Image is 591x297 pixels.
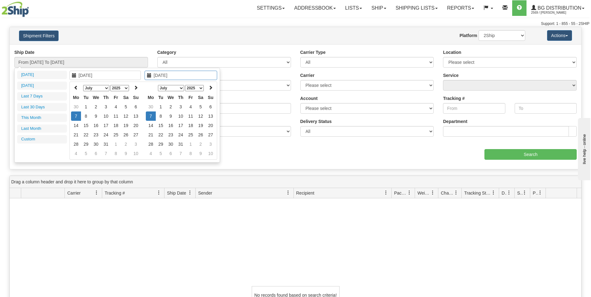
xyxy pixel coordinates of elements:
[289,0,341,16] a: Addressbook
[536,5,581,11] span: BG Distribution
[81,93,91,102] th: Tu
[196,130,206,139] td: 26
[121,139,131,149] td: 2
[156,139,166,149] td: 29
[296,190,314,196] span: Recipient
[2,2,29,17] img: logo2569.jpg
[196,149,206,158] td: 9
[198,190,212,196] span: Sender
[196,93,206,102] th: Sa
[166,130,176,139] td: 23
[17,103,67,111] li: Last 30 Days
[146,121,156,130] td: 14
[101,130,111,139] td: 24
[101,139,111,149] td: 31
[166,111,176,121] td: 9
[517,190,522,196] span: Shipment Issues
[121,111,131,121] td: 12
[111,111,121,121] td: 11
[156,111,166,121] td: 8
[515,103,577,114] input: To
[300,72,315,78] label: Carrier
[131,130,141,139] td: 27
[71,111,81,121] td: 7
[101,149,111,158] td: 7
[451,187,461,198] a: Charge filter column settings
[186,139,196,149] td: 1
[535,187,546,198] a: Pickup Status filter column settings
[121,93,131,102] th: Sa
[111,139,121,149] td: 1
[81,111,91,121] td: 8
[131,149,141,158] td: 10
[91,121,101,130] td: 16
[17,92,67,101] li: Last 7 Days
[527,0,589,16] a: BG Distribution 2569 / [PERSON_NAME]
[101,102,111,111] td: 3
[71,139,81,149] td: 28
[443,72,459,78] label: Service
[19,31,59,41] button: Shipment Filters
[156,93,166,102] th: Tu
[111,130,121,139] td: 25
[154,187,164,198] a: Tracking # filter column settings
[166,121,176,130] td: 16
[101,121,111,130] td: 17
[206,139,216,149] td: 3
[186,149,196,158] td: 8
[111,102,121,111] td: 4
[131,111,141,121] td: 13
[531,10,578,16] span: 2569 / [PERSON_NAME]
[111,149,121,158] td: 8
[367,0,391,16] a: Ship
[146,111,156,121] td: 7
[156,130,166,139] td: 22
[206,130,216,139] td: 27
[156,121,166,130] td: 15
[131,93,141,102] th: Su
[121,130,131,139] td: 26
[131,121,141,130] td: 20
[206,93,216,102] th: Su
[157,49,176,55] label: Category
[146,102,156,111] td: 30
[533,190,538,196] span: Pickup Status
[577,117,590,180] iframe: chat widget
[196,121,206,130] td: 19
[166,93,176,102] th: We
[519,187,530,198] a: Shipment Issues filter column settings
[166,149,176,158] td: 6
[81,139,91,149] td: 29
[166,139,176,149] td: 30
[252,0,289,16] a: Settings
[131,102,141,111] td: 6
[176,93,186,102] th: Th
[10,176,581,188] div: grid grouping header
[176,111,186,121] td: 10
[146,139,156,149] td: 28
[176,149,186,158] td: 7
[91,149,101,158] td: 6
[156,102,166,111] td: 1
[196,139,206,149] td: 2
[404,187,415,198] a: Packages filter column settings
[300,95,318,101] label: Account
[394,190,407,196] span: Packages
[91,111,101,121] td: 9
[186,102,196,111] td: 4
[300,118,332,125] label: Delivery Status
[206,111,216,121] td: 13
[167,190,186,196] span: Ship Date
[71,102,81,111] td: 30
[391,0,442,16] a: Shipping lists
[17,114,67,122] li: This Month
[176,121,186,130] td: 17
[186,130,196,139] td: 25
[81,121,91,130] td: 15
[186,93,196,102] th: Fr
[283,187,293,198] a: Sender filter column settings
[156,149,166,158] td: 5
[146,130,156,139] td: 21
[185,187,195,198] a: Ship Date filter column settings
[196,102,206,111] td: 5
